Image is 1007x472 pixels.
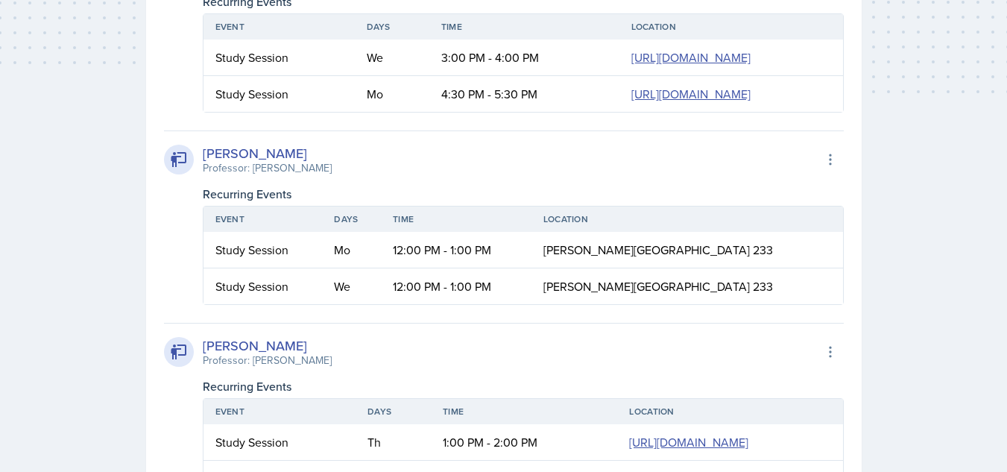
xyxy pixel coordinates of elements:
div: Recurring Events [203,377,844,395]
div: Study Session [215,241,311,259]
td: We [322,268,381,304]
span: [PERSON_NAME][GEOGRAPHIC_DATA] 233 [543,242,773,258]
td: 12:00 PM - 1:00 PM [381,268,531,304]
div: Study Session [215,277,311,295]
td: 3:00 PM - 4:00 PM [429,40,619,76]
th: Location [531,207,843,232]
div: Study Session [215,48,343,66]
div: Professor: [PERSON_NAME] [203,353,332,368]
td: Mo [322,232,381,268]
th: Time [429,14,619,40]
div: [PERSON_NAME] [203,143,332,163]
a: [URL][DOMAIN_NAME] [631,86,751,102]
td: Mo [355,76,429,112]
div: Study Session [215,433,344,451]
div: [PERSON_NAME] [203,336,332,356]
th: Event [203,399,356,424]
td: 12:00 PM - 1:00 PM [381,232,531,268]
th: Event [203,14,355,40]
th: Days [355,14,429,40]
a: [URL][DOMAIN_NAME] [629,434,748,450]
th: Time [381,207,531,232]
div: Professor: [PERSON_NAME] [203,160,332,176]
span: [PERSON_NAME][GEOGRAPHIC_DATA] 233 [543,278,773,295]
th: Location [617,399,842,424]
th: Event [203,207,323,232]
th: Days [322,207,381,232]
th: Time [431,399,617,424]
td: Th [356,424,431,461]
a: [URL][DOMAIN_NAME] [631,49,751,66]
td: 1:00 PM - 2:00 PM [431,424,617,461]
div: Study Session [215,85,343,103]
td: We [355,40,429,76]
td: 4:30 PM - 5:30 PM [429,76,619,112]
th: Days [356,399,431,424]
th: Location [619,14,843,40]
div: Recurring Events [203,185,844,203]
